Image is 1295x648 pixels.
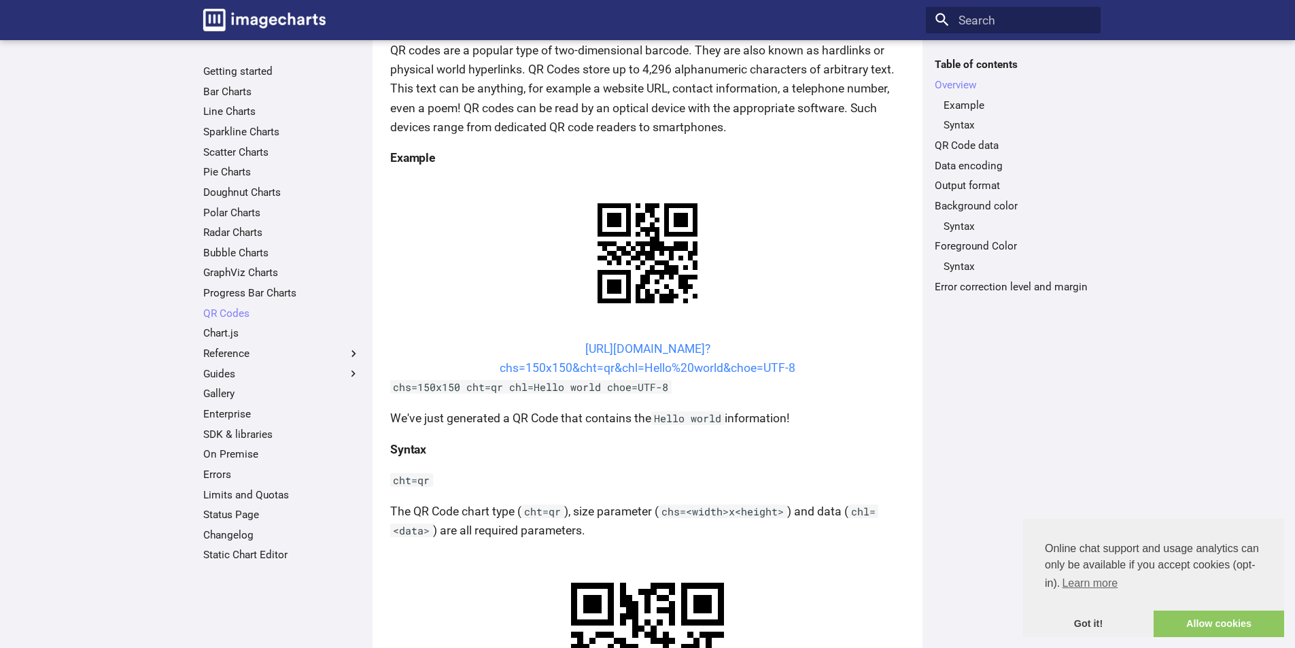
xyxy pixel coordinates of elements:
[390,502,905,540] p: The QR Code chart type ( ), size parameter ( ) and data ( ) are all required parameters.
[203,9,326,31] img: logo
[203,206,360,220] a: Polar Charts
[935,159,1092,173] a: Data encoding
[935,220,1092,233] nav: Background color
[203,186,360,199] a: Doughnut Charts
[935,280,1092,294] a: Error correction level and margin
[574,180,721,327] img: chart
[203,548,360,562] a: Static Chart Editor
[203,65,360,78] a: Getting started
[203,387,360,400] a: Gallery
[521,505,564,518] code: cht=qr
[935,199,1092,213] a: Background color
[203,326,360,340] a: Chart.js
[944,220,1092,233] a: Syntax
[1060,573,1120,594] a: learn more about cookies
[1023,611,1154,638] a: dismiss cookie message
[203,468,360,481] a: Errors
[203,528,360,542] a: Changelog
[203,125,360,139] a: Sparkline Charts
[203,105,360,118] a: Line Charts
[390,409,905,428] p: We've just generated a QR Code that contains the information!
[935,239,1092,253] a: Foreground Color
[203,246,360,260] a: Bubble Charts
[1023,519,1284,637] div: cookieconsent
[935,139,1092,152] a: QR Code data
[926,7,1101,34] input: Search
[1154,611,1284,638] a: allow cookies
[500,342,795,375] a: [URL][DOMAIN_NAME]?chs=150x150&cht=qr&chl=Hello%20world&choe=UTF-8
[203,165,360,179] a: Pie Charts
[203,367,360,381] label: Guides
[944,118,1092,132] a: Syntax
[390,41,905,137] p: QR codes are a popular type of two-dimensional barcode. They are also known as hardlinks or physi...
[935,99,1092,133] nav: Overview
[390,148,905,167] h4: Example
[390,380,672,394] code: chs=150x150 cht=qr chl=Hello world choe=UTF-8
[203,146,360,159] a: Scatter Charts
[203,85,360,99] a: Bar Charts
[651,411,725,425] code: Hello world
[197,3,332,37] a: Image-Charts documentation
[390,473,433,487] code: cht=qr
[203,488,360,502] a: Limits and Quotas
[203,447,360,461] a: On Premise
[203,347,360,360] label: Reference
[944,99,1092,112] a: Example
[203,428,360,441] a: SDK & libraries
[944,260,1092,273] a: Syntax
[203,407,360,421] a: Enterprise
[659,505,787,518] code: chs=<width>x<height>
[203,307,360,320] a: QR Codes
[926,58,1101,71] label: Table of contents
[203,226,360,239] a: Radar Charts
[935,179,1092,192] a: Output format
[935,78,1092,92] a: Overview
[203,286,360,300] a: Progress Bar Charts
[935,260,1092,273] nav: Foreground Color
[926,58,1101,293] nav: Table of contents
[203,266,360,279] a: GraphViz Charts
[390,440,905,459] h4: Syntax
[1045,541,1262,594] span: Online chat support and usage analytics can only be available if you accept cookies (opt-in).
[203,508,360,522] a: Status Page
